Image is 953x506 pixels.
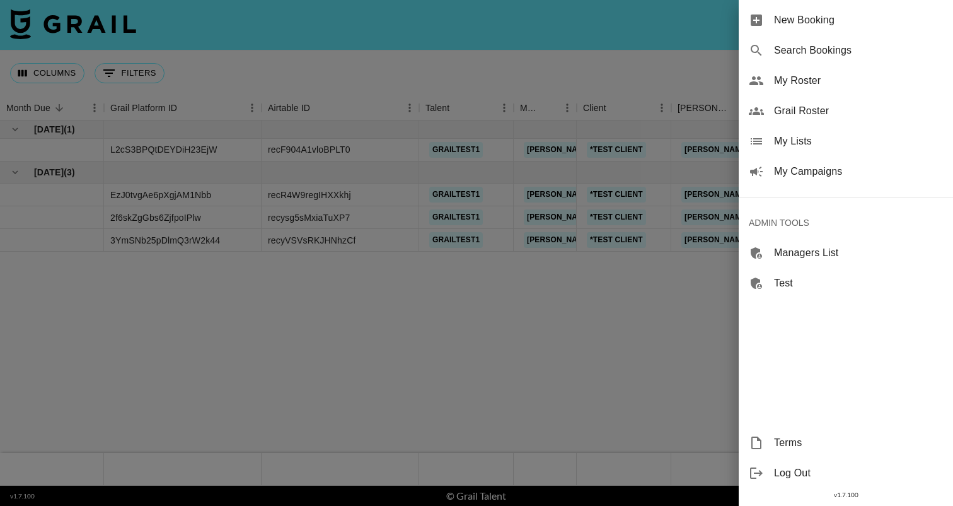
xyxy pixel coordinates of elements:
[774,103,943,119] span: Grail Roster
[739,268,953,298] div: Test
[739,488,953,502] div: v 1.7.100
[739,208,953,238] div: ADMIN TOOLS
[774,13,943,28] span: New Booking
[774,164,943,179] span: My Campaigns
[774,43,943,58] span: Search Bookings
[774,134,943,149] span: My Lists
[774,466,943,481] span: Log Out
[774,73,943,88] span: My Roster
[774,245,943,261] span: Managers List
[739,35,953,66] div: Search Bookings
[774,276,943,291] span: Test
[739,96,953,126] div: Grail Roster
[739,126,953,156] div: My Lists
[739,458,953,488] div: Log Out
[739,238,953,268] div: Managers List
[739,156,953,187] div: My Campaigns
[739,428,953,458] div: Terms
[739,66,953,96] div: My Roster
[774,435,943,450] span: Terms
[739,5,953,35] div: New Booking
